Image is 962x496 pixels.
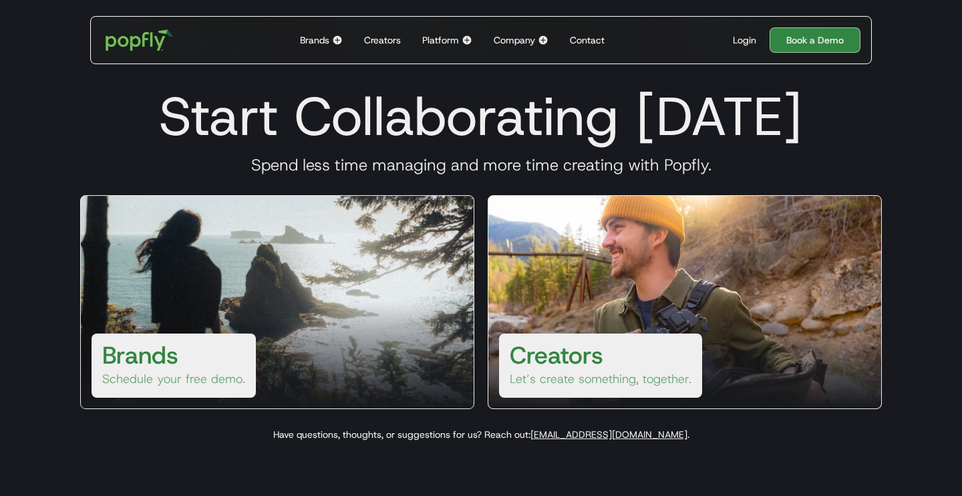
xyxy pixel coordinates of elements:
[102,371,245,387] p: Schedule your free demo.
[565,17,610,64] a: Contact
[488,195,882,409] a: CreatorsLet’s create something, together.
[300,33,329,47] div: Brands
[570,33,605,47] div: Contact
[510,339,603,371] h3: Creators
[64,84,898,148] h1: Start Collaborating [DATE]
[728,33,762,47] a: Login
[422,33,459,47] div: Platform
[494,33,535,47] div: Company
[364,33,401,47] div: Creators
[530,428,687,441] a: [EMAIL_ADDRESS][DOMAIN_NAME]
[770,27,860,53] a: Book a Demo
[510,371,691,387] p: Let’s create something, together.
[102,339,178,371] h3: Brands
[64,428,898,441] p: Have questions, thoughts, or suggestions for us? Reach out: .
[733,33,756,47] div: Login
[96,20,182,60] a: home
[64,155,898,175] h3: Spend less time managing and more time creating with Popfly.
[359,17,406,64] a: Creators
